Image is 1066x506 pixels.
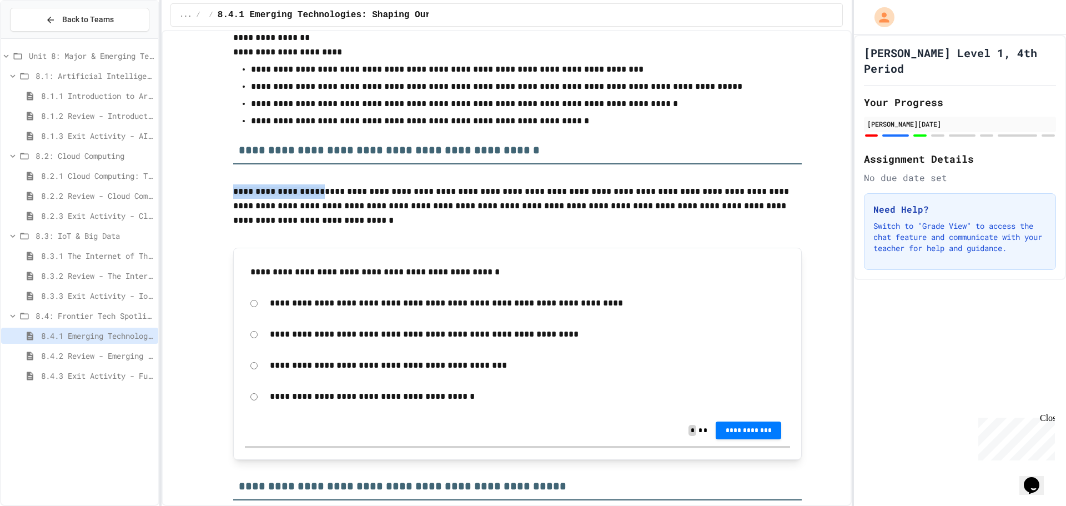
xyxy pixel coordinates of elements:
span: 8.2.3 Exit Activity - Cloud Service Detective [41,210,154,222]
span: 8.3.1 The Internet of Things and Big Data: Our Connected Digital World [41,250,154,262]
span: 8.4: Frontier Tech Spotlight [36,310,154,322]
iframe: chat widget [1019,462,1055,495]
span: ... [180,11,192,19]
iframe: chat widget [974,413,1055,460]
span: 8.2.2 Review - Cloud Computing [41,190,154,202]
span: 8.3.2 Review - The Internet of Things and Big Data [41,270,154,282]
span: Unit 8: Major & Emerging Technologies [29,50,154,62]
div: My Account [863,4,897,30]
span: 8.1.3 Exit Activity - AI Detective [41,130,154,142]
span: Back to Teams [62,14,114,26]
span: 8.1: Artificial Intelligence Basics [36,70,154,82]
div: [PERSON_NAME][DATE] [867,119,1053,129]
div: Chat with us now!Close [4,4,77,71]
span: 8.3: IoT & Big Data [36,230,154,242]
span: 8.1.2 Review - Introduction to Artificial Intelligence [41,110,154,122]
span: 8.4.1 Emerging Technologies: Shaping Our Digital Future [218,8,511,22]
span: 8.2: Cloud Computing [36,150,154,162]
span: / [196,11,200,19]
span: 8.3.3 Exit Activity - IoT Data Detective Challenge [41,290,154,302]
span: 8.4.3 Exit Activity - Future Tech Challenge [41,370,154,382]
span: 8.4.2 Review - Emerging Technologies: Shaping Our Digital Future [41,350,154,362]
p: Switch to "Grade View" to access the chat feature and communicate with your teacher for help and ... [873,221,1047,254]
h2: Assignment Details [864,151,1056,167]
span: 8.1.1 Introduction to Artificial Intelligence [41,90,154,102]
h3: Need Help? [873,203,1047,216]
span: / [209,11,213,19]
span: 8.4.1 Emerging Technologies: Shaping Our Digital Future [41,330,154,342]
h2: Your Progress [864,94,1056,110]
div: No due date set [864,171,1056,184]
h1: [PERSON_NAME] Level 1, 4th Period [864,45,1056,76]
button: Back to Teams [10,8,149,32]
span: 8.2.1 Cloud Computing: Transforming the Digital World [41,170,154,182]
